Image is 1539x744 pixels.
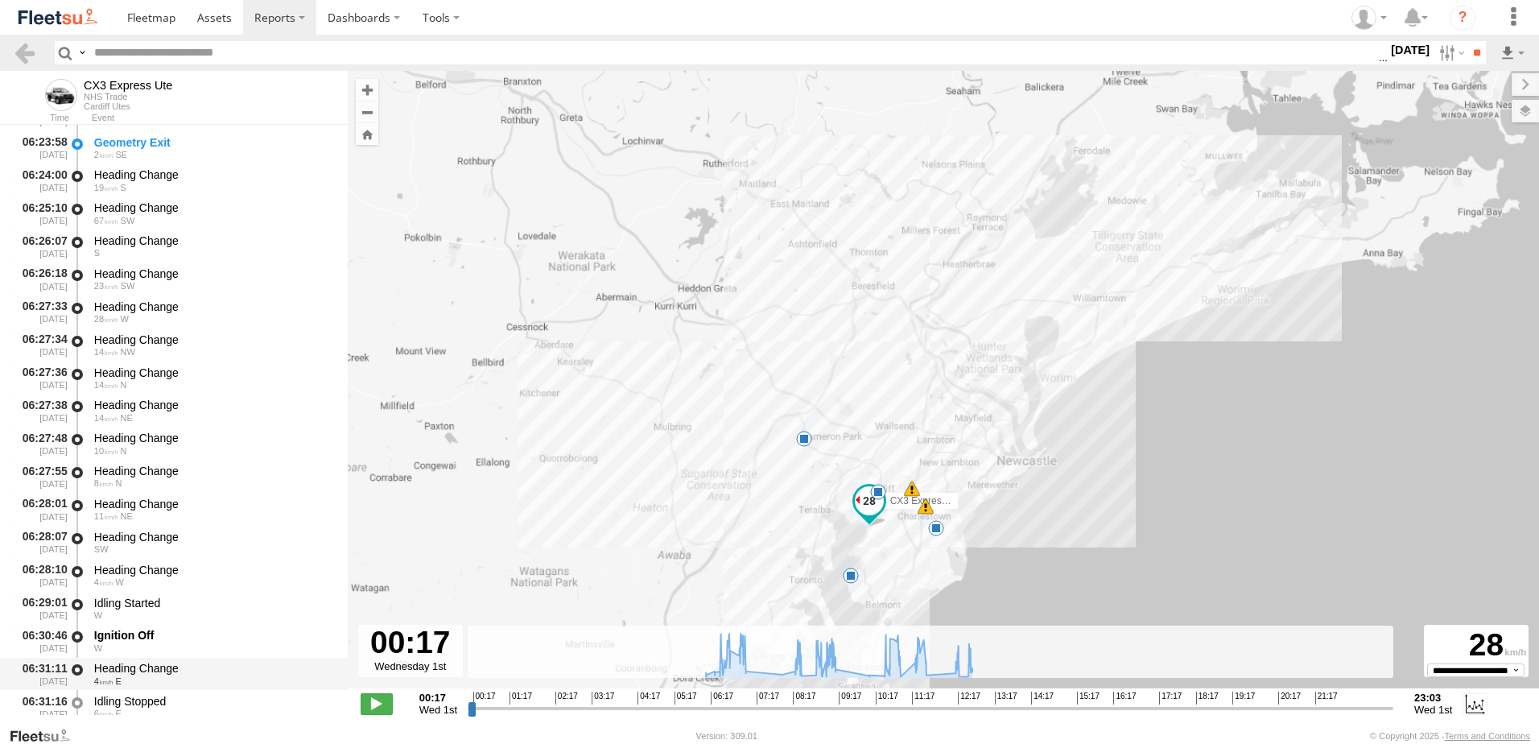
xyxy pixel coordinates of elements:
span: Heading: 271 [121,314,129,324]
div: CX3 Express Ute - View Asset History [84,79,172,92]
span: 16:17 [1113,692,1136,705]
div: 06:23:58 [DATE] [13,133,69,163]
span: Heading: 304 [121,347,135,357]
div: Time [13,114,69,122]
div: Heading Change [94,398,332,412]
div: 06:28:07 [DATE] [13,527,69,557]
span: Heading: 210 [121,216,135,225]
span: Heading: 95 [115,676,121,686]
span: 14 [94,347,118,357]
span: 06:17 [711,692,733,705]
div: Heading Change [94,464,332,478]
a: Visit our Website [9,728,83,744]
div: Idling Stopped [94,694,332,709]
label: Play/Stop [361,693,393,714]
span: 04:17 [637,692,660,705]
div: 06:27:34 [DATE] [13,330,69,360]
span: Heading: 275 [94,610,102,620]
span: 2 [94,150,113,159]
div: Heading Change [94,431,332,445]
span: 03:17 [592,692,614,705]
div: 06:29:01 [DATE] [13,593,69,623]
span: 15:17 [1077,692,1100,705]
div: Heading Change [94,200,332,215]
div: Heading Change [94,661,332,676]
button: Zoom Home [356,123,378,145]
span: Heading: 179 [94,248,100,258]
span: Heading: 179 [121,183,126,192]
div: 28 [1426,627,1526,663]
span: 14:17 [1031,692,1054,705]
span: 08:17 [793,692,815,705]
div: Heading Change [94,234,332,248]
span: 4 [94,577,113,587]
div: Heading Change [94,333,332,347]
span: Wed 1st Oct 2025 [1414,704,1452,716]
span: 23 [94,281,118,291]
i: ? [1450,5,1475,31]
div: 06:27:36 [DATE] [13,363,69,393]
div: 06:27:48 [DATE] [13,429,69,459]
span: 4 [94,676,113,686]
div: Version: 309.01 [696,731,757,741]
span: 28 [94,314,118,324]
div: 06:28:01 [DATE] [13,494,69,524]
span: 19:17 [1232,692,1255,705]
span: 07:17 [757,692,779,705]
div: 06:31:11 [DATE] [13,659,69,689]
label: Search Filter Options [1433,41,1467,64]
span: 12:17 [958,692,980,705]
div: © Copyright 2025 - [1370,731,1530,741]
span: 09:17 [839,692,861,705]
div: 06:24:00 [DATE] [13,166,69,196]
label: Export results as... [1499,41,1526,64]
span: 2 [94,117,113,126]
span: Heading: 141 [115,150,127,159]
div: Heading Change [94,300,332,314]
div: 06:27:33 [DATE] [13,297,69,327]
span: 67 [94,216,118,225]
div: Heading Change [94,563,332,577]
div: NHS Trade [84,92,172,101]
span: Heading: 102 [115,709,121,718]
span: 14 [94,413,118,423]
span: 13:17 [995,692,1017,705]
span: CX3 Express Ute [890,495,964,506]
span: 19 [94,183,118,192]
a: Back to previous Page [13,41,36,64]
div: Heading Change [94,366,332,380]
span: Heading: 275 [94,643,102,653]
span: 14 [94,380,118,390]
span: Heading: 240 [94,544,109,554]
span: 02:17 [555,692,578,705]
span: Wed 1st Oct 2025 [419,704,457,716]
span: Heading: 57 [121,511,133,521]
div: Ignition Off [94,628,332,643]
span: Heading: 141 [115,117,127,126]
span: 05:17 [675,692,697,705]
div: 06:30:46 [DATE] [13,626,69,656]
div: Cardiff Utes [84,101,172,111]
span: 10 [94,446,118,456]
label: Search Query [76,41,89,64]
div: 06:25:10 [DATE] [13,199,69,229]
span: 8 [94,478,113,488]
div: Geometry Exit [94,135,332,150]
div: 06:28:10 [DATE] [13,560,69,590]
div: 06:26:18 [DATE] [13,264,69,294]
div: 06:27:55 [DATE] [13,461,69,491]
strong: 23:03 [1414,692,1452,704]
span: 20:17 [1278,692,1301,705]
button: Zoom out [356,101,378,123]
span: Heading: 338 [121,446,127,456]
div: 06:27:38 [DATE] [13,396,69,426]
span: Heading: 217 [121,281,135,291]
div: 06:31:16 [DATE] [13,692,69,721]
div: Heading Change [94,267,332,281]
span: 00:17 [473,692,496,705]
span: 18:17 [1196,692,1219,705]
span: 17:17 [1159,692,1182,705]
a: Terms and Conditions [1445,731,1530,741]
div: 06:26:07 [DATE] [13,231,69,261]
div: Heading Change [94,530,332,544]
